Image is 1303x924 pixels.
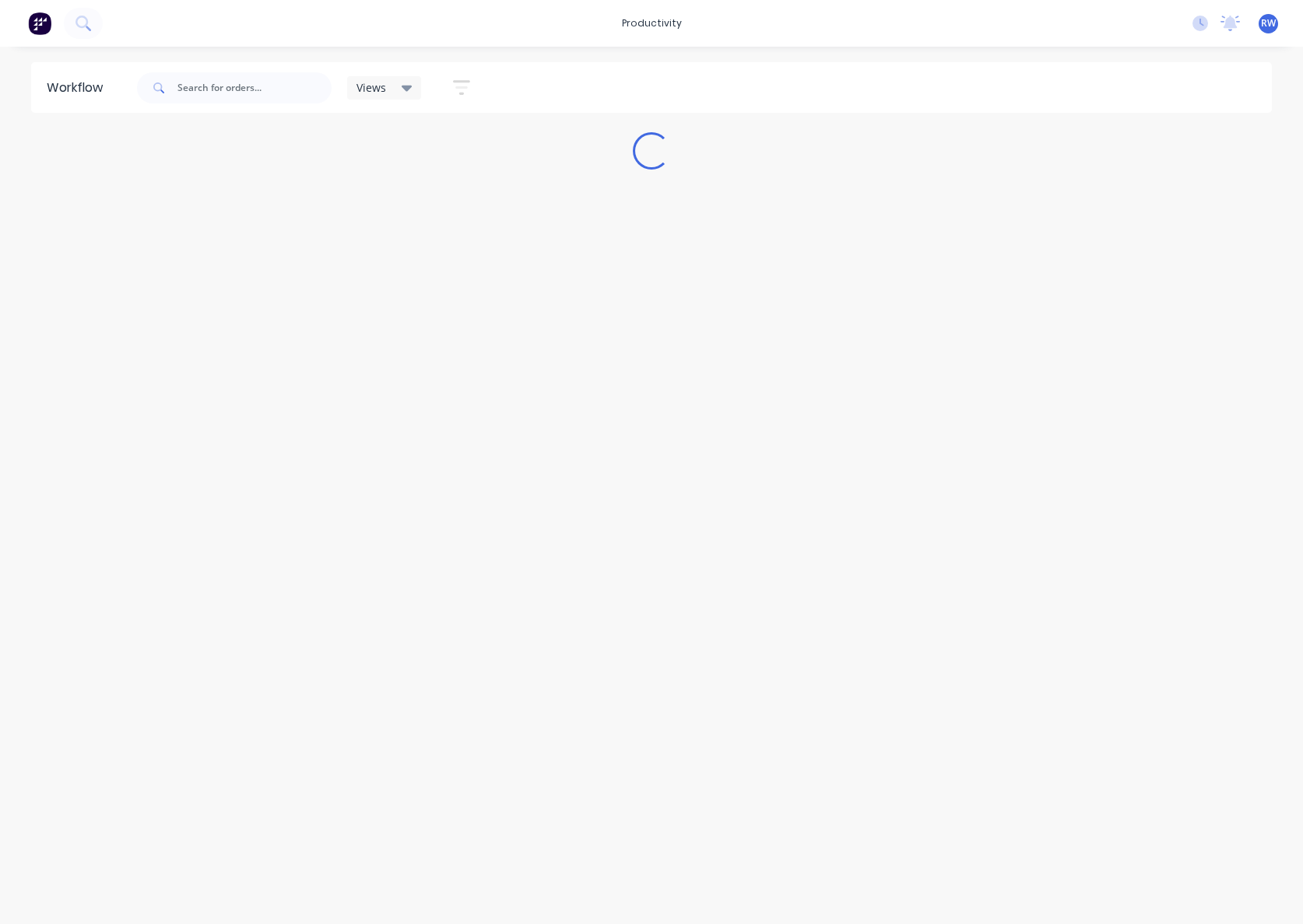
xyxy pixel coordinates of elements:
div: productivity [614,12,690,35]
img: Factory [28,12,51,35]
div: Workflow [47,79,111,97]
input: Search for orders... [177,72,332,103]
span: Views [356,79,386,96]
span: RW [1261,16,1276,30]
